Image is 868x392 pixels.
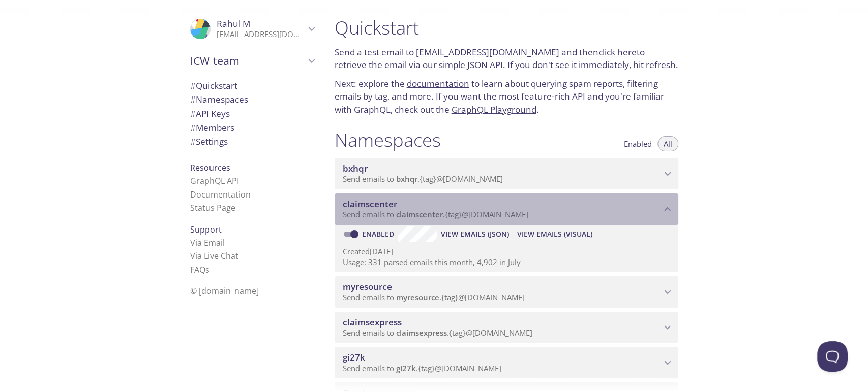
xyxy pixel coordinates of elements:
iframe: Help Scout Beacon - Open [817,341,848,372]
a: GraphQL API [190,175,239,186]
span: View Emails (Visual) [517,228,592,240]
span: Send emails to . {tag} @[DOMAIN_NAME] [343,292,525,302]
span: # [190,136,196,147]
div: Quickstart [182,79,322,93]
span: # [190,93,196,105]
a: FAQ [190,264,209,275]
span: Rahul M [217,18,250,29]
span: # [190,108,196,119]
button: View Emails (Visual) [513,226,596,242]
span: bxhqr [343,162,368,174]
span: Namespaces [190,93,248,105]
p: Next: explore the to learn about querying spam reports, filtering emails by tag, and more. If you... [335,77,678,116]
span: claimsexpress [343,316,402,328]
span: gi27k [396,363,416,373]
span: s [205,264,209,275]
span: Send emails to . {tag} @[DOMAIN_NAME] [343,209,528,219]
div: claimscenter namespace [335,193,678,225]
p: [EMAIL_ADDRESS][DOMAIN_NAME] [217,29,305,40]
span: Support [190,224,222,235]
span: ICW team [190,54,305,68]
p: Created [DATE] [343,246,670,257]
span: gi27k [343,351,365,363]
button: Enabled [618,136,658,151]
div: Members [182,121,322,135]
a: [EMAIL_ADDRESS][DOMAIN_NAME] [416,46,559,58]
div: gi27k namespace [335,347,678,378]
span: myresource [343,281,392,292]
a: click here [598,46,637,58]
p: Send a test email to and then to retrieve the email via our simple JSON API. If you don't see it ... [335,46,678,72]
a: documentation [407,78,469,89]
div: ICW team [182,48,322,74]
a: Documentation [190,189,251,200]
span: Settings [190,136,228,147]
a: Enabled [361,229,398,239]
div: bxhqr namespace [335,158,678,189]
span: © [DOMAIN_NAME] [190,285,259,297]
h1: Quickstart [335,16,678,39]
div: API Keys [182,107,322,121]
span: Send emails to . {tag} @[DOMAIN_NAME] [343,328,532,338]
div: myresource namespace [335,276,678,308]
span: myresource [396,292,439,302]
span: Send emails to . {tag} @[DOMAIN_NAME] [343,363,501,373]
span: claimscenter [343,198,397,210]
span: Quickstart [190,80,237,91]
a: Via Live Chat [190,250,238,262]
span: Members [190,122,234,134]
div: claimsexpress namespace [335,312,678,343]
h1: Namespaces [335,128,441,151]
a: Status Page [190,202,235,213]
a: GraphQL Playground [452,104,536,115]
div: Team Settings [182,135,322,149]
span: View Emails (JSON) [441,228,509,240]
div: Rahul M [182,12,322,46]
span: API Keys [190,108,230,119]
span: Resources [190,162,230,173]
span: bxhqr [396,174,417,184]
span: # [190,122,196,134]
span: claimscenter [396,209,443,219]
button: View Emails (JSON) [437,226,513,242]
button: All [657,136,678,151]
span: claimsexpress [396,328,447,338]
a: Via Email [190,237,225,248]
span: Send emails to . {tag} @[DOMAIN_NAME] [343,174,503,184]
p: Usage: 331 parsed emails this month, 4,902 in July [343,257,670,268]
div: Namespaces [182,92,322,107]
span: # [190,80,196,91]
